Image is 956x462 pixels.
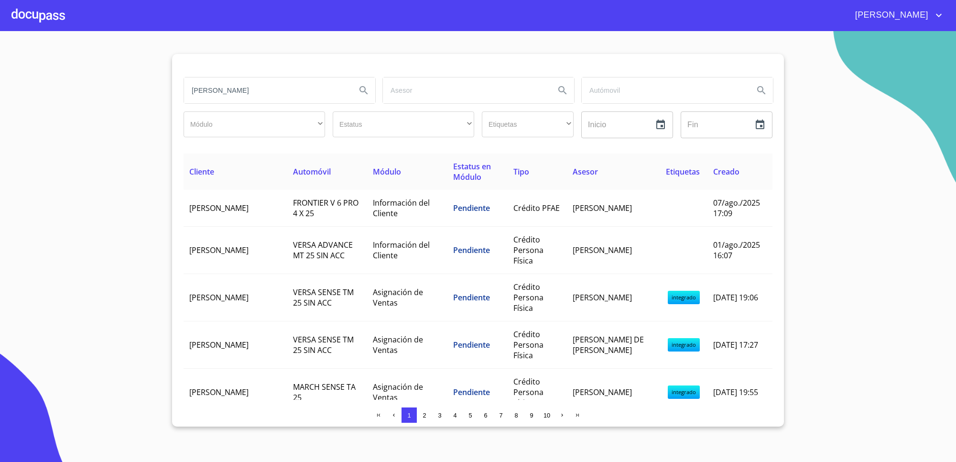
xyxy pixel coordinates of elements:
[293,334,354,355] span: VERSA SENSE TM 25 SIN ACC
[293,166,331,177] span: Automóvil
[713,240,760,261] span: 01/ago./2025 16:07
[383,77,547,103] input: search
[493,407,509,423] button: 7
[373,166,401,177] span: Módulo
[293,240,353,261] span: VERSA ADVANCE MT 25 SIN ACC
[463,407,478,423] button: 5
[373,382,423,403] span: Asignación de Ventas
[513,234,543,266] span: Crédito Persona Física
[543,412,550,419] span: 10
[373,287,423,308] span: Asignación de Ventas
[447,407,463,423] button: 4
[513,203,560,213] span: Crédito PFAE
[373,334,423,355] span: Asignación de Ventas
[524,407,539,423] button: 9
[189,340,249,350] span: [PERSON_NAME]
[468,412,472,419] span: 5
[573,166,598,177] span: Asesor
[453,245,490,255] span: Pendiente
[539,407,554,423] button: 10
[668,338,700,352] span: integrado
[184,111,325,137] div: ​
[373,198,430,219] span: Información del Cliente
[453,161,491,182] span: Estatus en Módulo
[484,412,487,419] span: 6
[432,407,447,423] button: 3
[453,412,456,419] span: 4
[189,387,249,397] span: [PERSON_NAME]
[713,340,758,350] span: [DATE] 17:27
[499,412,502,419] span: 7
[666,166,700,177] span: Etiquetas
[573,245,632,255] span: [PERSON_NAME]
[848,8,945,23] button: account of current user
[453,387,490,397] span: Pendiente
[514,412,518,419] span: 8
[573,292,632,303] span: [PERSON_NAME]
[189,245,249,255] span: [PERSON_NAME]
[189,292,249,303] span: [PERSON_NAME]
[453,203,490,213] span: Pendiente
[713,166,739,177] span: Creado
[713,387,758,397] span: [DATE] 19:55
[438,412,441,419] span: 3
[189,166,214,177] span: Cliente
[184,77,348,103] input: search
[509,407,524,423] button: 8
[373,240,430,261] span: Información del Cliente
[352,79,375,102] button: Search
[189,203,249,213] span: [PERSON_NAME]
[713,292,758,303] span: [DATE] 19:06
[417,407,432,423] button: 2
[573,387,632,397] span: [PERSON_NAME]
[513,329,543,361] span: Crédito Persona Física
[848,8,933,23] span: [PERSON_NAME]
[573,334,644,355] span: [PERSON_NAME] DE [PERSON_NAME]
[513,282,543,313] span: Crédito Persona Física
[453,340,490,350] span: Pendiente
[423,412,426,419] span: 2
[668,385,700,399] span: integrado
[293,287,354,308] span: VERSA SENSE TM 25 SIN ACC
[513,166,529,177] span: Tipo
[402,407,417,423] button: 1
[293,198,358,219] span: FRONTIER V 6 PRO 4 X 25
[453,292,490,303] span: Pendiente
[551,79,574,102] button: Search
[750,79,773,102] button: Search
[513,376,543,408] span: Crédito Persona Física
[530,412,533,419] span: 9
[573,203,632,213] span: [PERSON_NAME]
[333,111,474,137] div: ​
[293,382,356,403] span: MARCH SENSE TA 25
[482,111,574,137] div: ​
[407,412,411,419] span: 1
[713,198,760,219] span: 07/ago./2025 17:09
[668,291,700,304] span: integrado
[478,407,493,423] button: 6
[582,77,746,103] input: search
